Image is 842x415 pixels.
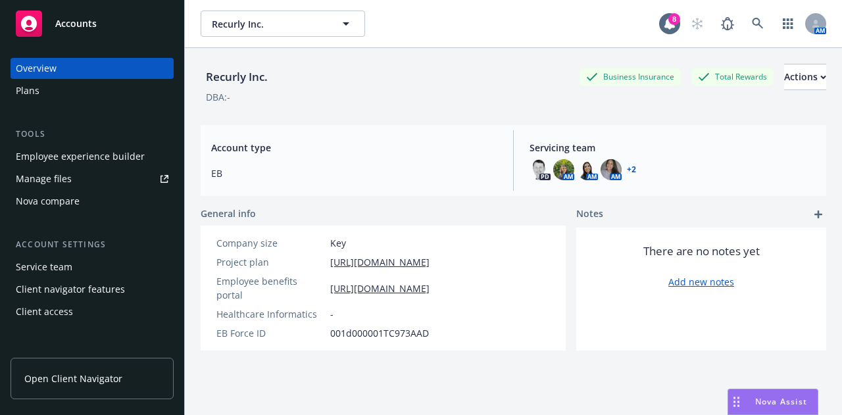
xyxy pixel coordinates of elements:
[577,159,598,180] img: photo
[212,17,326,31] span: Recurly Inc.
[668,13,680,25] div: 8
[11,279,174,300] a: Client navigator features
[714,11,741,37] a: Report a Bug
[330,326,429,340] span: 001d000001TC973AAD
[16,80,39,101] div: Plans
[601,159,622,180] img: photo
[330,255,430,269] a: [URL][DOMAIN_NAME]
[211,166,497,180] span: EB
[627,166,636,174] a: +2
[11,256,174,278] a: Service team
[201,68,273,85] div: Recurly Inc.
[330,281,430,295] a: [URL][DOMAIN_NAME]
[16,191,80,212] div: Nova compare
[580,68,681,85] div: Business Insurance
[216,274,325,302] div: Employee benefits portal
[201,11,365,37] button: Recurly Inc.
[11,58,174,79] a: Overview
[684,11,710,37] a: Start snowing
[728,389,745,414] div: Drag to move
[668,275,734,289] a: Add new notes
[691,68,774,85] div: Total Rewards
[775,11,801,37] a: Switch app
[16,58,57,79] div: Overview
[755,396,807,407] span: Nova Assist
[11,5,174,42] a: Accounts
[24,372,122,385] span: Open Client Navigator
[530,141,816,155] span: Servicing team
[330,307,334,321] span: -
[201,207,256,220] span: General info
[784,64,826,90] button: Actions
[745,11,771,37] a: Search
[11,128,174,141] div: Tools
[16,279,125,300] div: Client navigator features
[216,326,325,340] div: EB Force ID
[643,243,760,259] span: There are no notes yet
[11,168,174,189] a: Manage files
[11,238,174,251] div: Account settings
[55,18,97,29] span: Accounts
[211,141,497,155] span: Account type
[11,146,174,167] a: Employee experience builder
[330,236,346,250] span: Key
[216,236,325,250] div: Company size
[728,389,818,415] button: Nova Assist
[11,80,174,101] a: Plans
[553,159,574,180] img: photo
[16,256,72,278] div: Service team
[576,207,603,222] span: Notes
[810,207,826,222] a: add
[206,90,230,104] div: DBA: -
[11,191,174,212] a: Nova compare
[16,168,72,189] div: Manage files
[16,146,145,167] div: Employee experience builder
[216,255,325,269] div: Project plan
[16,301,73,322] div: Client access
[530,159,551,180] img: photo
[784,64,826,89] div: Actions
[11,301,174,322] a: Client access
[216,307,325,321] div: Healthcare Informatics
